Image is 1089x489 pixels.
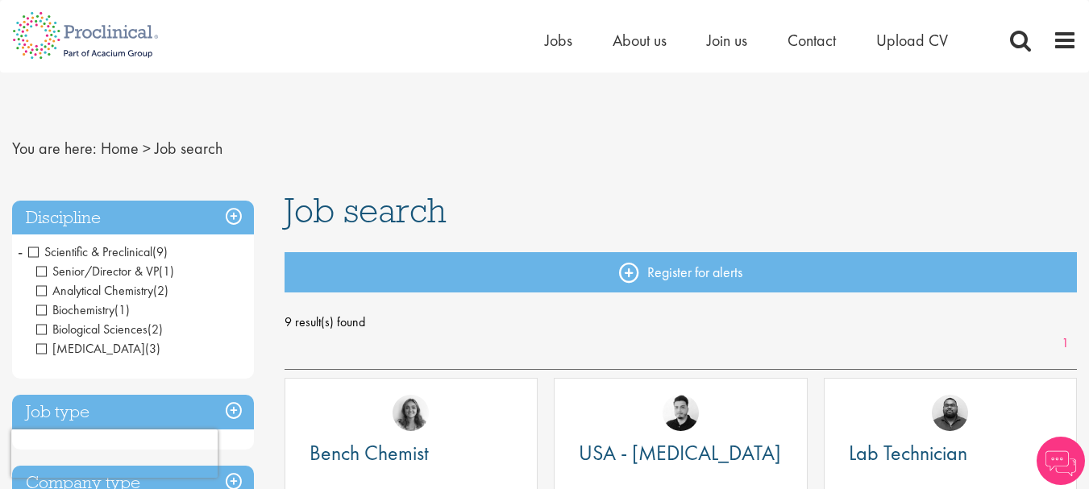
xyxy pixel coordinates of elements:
a: About us [613,30,667,51]
a: Contact [788,30,836,51]
span: Scientific & Preclinical [28,243,152,260]
span: Laboratory Technician [36,340,160,357]
a: USA - [MEDICAL_DATA] [579,443,782,463]
span: (2) [148,321,163,338]
span: (1) [114,301,130,318]
span: Senior/Director & VP [36,263,174,280]
span: > [143,138,151,159]
h3: Discipline [12,201,254,235]
span: Biochemistry [36,301,130,318]
a: Upload CV [876,30,948,51]
iframe: reCAPTCHA [11,429,218,478]
span: (3) [145,340,160,357]
img: Anderson Maldonado [663,395,699,431]
span: USA - [MEDICAL_DATA] [579,439,781,466]
a: Register for alerts [285,252,1077,292]
a: Join us [707,30,747,51]
a: Jobs [545,30,572,51]
span: Analytical Chemistry [36,282,153,299]
span: Bench Chemist [310,439,429,466]
span: 9 result(s) found [285,310,1077,334]
span: Biochemistry [36,301,114,318]
a: 1 [1054,334,1077,353]
a: Lab Technician [849,443,1052,463]
a: breadcrumb link [101,138,139,159]
span: You are here: [12,138,97,159]
span: Job search [155,138,222,159]
a: Bench Chemist [310,443,513,463]
span: (2) [153,282,168,299]
span: Job search [285,189,447,232]
span: Senior/Director & VP [36,263,159,280]
span: Biological Sciences [36,321,163,338]
h3: Job type [12,395,254,429]
span: Scientific & Preclinical [28,243,168,260]
span: (1) [159,263,174,280]
img: Ashley Bennett [932,395,968,431]
img: Jackie Cerchio [393,395,429,431]
span: (9) [152,243,168,260]
img: Chatbot [1037,437,1085,485]
span: Lab Technician [849,439,967,466]
span: Analytical Chemistry [36,282,168,299]
span: Biological Sciences [36,321,148,338]
span: - [18,239,23,263]
span: [MEDICAL_DATA] [36,340,145,357]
